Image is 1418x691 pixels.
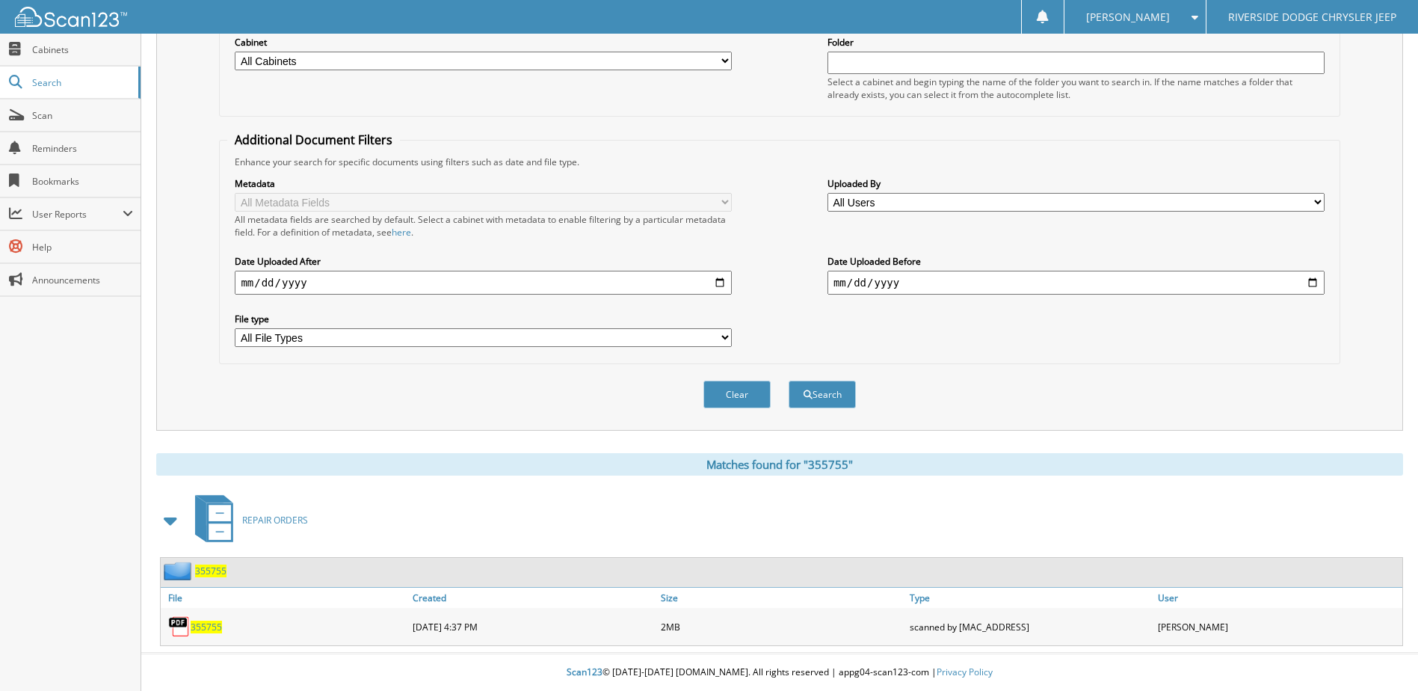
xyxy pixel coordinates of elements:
[1154,612,1402,642] div: [PERSON_NAME]
[1228,13,1396,22] span: RIVERSIDE DODGE CHRYSLER JEEP
[235,255,732,268] label: Date Uploaded After
[827,177,1325,190] label: Uploaded By
[32,43,133,56] span: Cabinets
[32,76,131,89] span: Search
[227,156,1331,168] div: Enhance your search for specific documents using filters such as date and file type.
[195,565,226,577] a: 355755
[141,654,1418,691] div: © [DATE]-[DATE] [DOMAIN_NAME]. All rights reserved | appg04-scan123-com |
[235,36,732,49] label: Cabinet
[242,514,308,526] span: REPAIR ORDERS
[567,666,602,678] span: Scan123
[168,615,191,638] img: PDF.png
[827,255,1325,268] label: Date Uploaded Before
[156,453,1403,476] div: Matches found for "355755"
[1154,588,1402,608] a: User
[906,612,1154,642] div: scanned by [MAC_ADDRESS]
[827,271,1325,295] input: end
[937,666,993,678] a: Privacy Policy
[15,7,127,27] img: scan123-logo-white.svg
[235,271,732,295] input: start
[32,241,133,254] span: Help
[161,588,409,608] a: File
[789,381,856,408] button: Search
[1086,13,1170,22] span: [PERSON_NAME]
[657,612,905,642] div: 2MB
[191,621,222,633] a: 355755
[409,588,657,608] a: Created
[703,381,771,408] button: Clear
[235,177,732,190] label: Metadata
[409,612,657,642] div: [DATE] 4:37 PM
[164,562,195,580] img: folder2.png
[827,76,1325,101] div: Select a cabinet and begin typing the name of the folder you want to search in. If the name match...
[906,588,1154,608] a: Type
[32,175,133,188] span: Bookmarks
[235,313,732,325] label: File type
[1343,619,1418,691] iframe: Chat Widget
[32,142,133,155] span: Reminders
[827,36,1325,49] label: Folder
[186,491,308,550] a: REPAIR ORDERS
[32,274,133,286] span: Announcements
[235,213,732,239] div: All metadata fields are searched by default. Select a cabinet with metadata to enable filtering b...
[32,208,123,221] span: User Reports
[657,588,905,608] a: Size
[227,132,400,148] legend: Additional Document Filters
[392,226,411,239] a: here
[32,109,133,122] span: Scan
